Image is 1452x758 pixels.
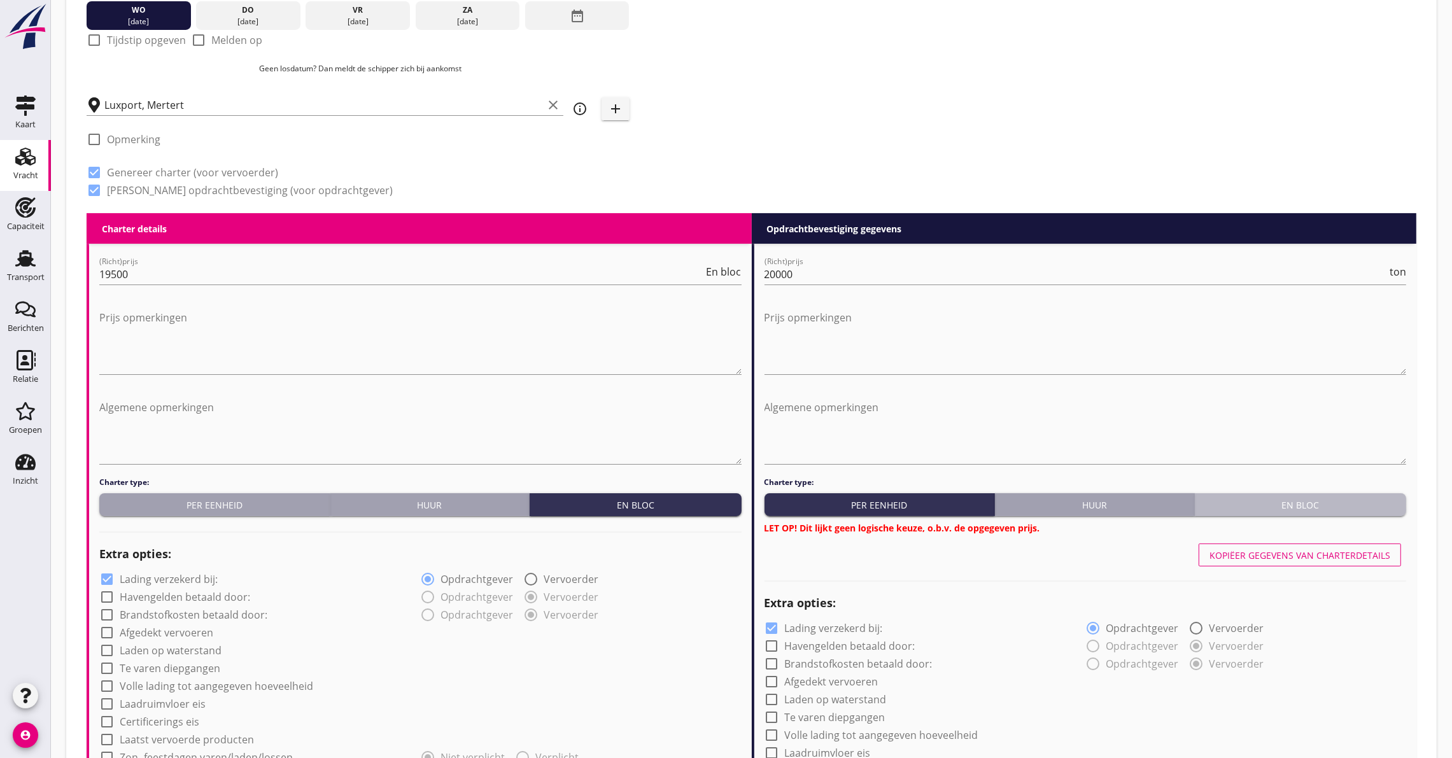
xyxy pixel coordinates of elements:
[120,573,218,586] label: Lading verzekerd bij:
[608,101,623,116] i: add
[90,16,188,27] div: [DATE]
[765,594,1407,612] h2: Extra opties:
[107,184,393,197] label: [PERSON_NAME] opdrachtbevestiging (voor opdrachtgever)
[765,477,1407,488] h4: Charter type:
[107,34,186,46] label: Tijdstip opgeven
[120,680,313,692] label: Volle lading tot aangegeven hoeveelheid
[99,545,742,563] h2: Extra opties:
[3,3,48,50] img: logo-small.a267ee39.svg
[544,573,598,586] label: Vervoerder
[785,622,883,635] label: Lading verzekerd bij:
[120,591,250,603] label: Havengelden betaald door:
[765,521,1407,535] h3: LET OP! Dit lijkt geen logische keuze, o.b.v. de opgegeven prijs.
[535,498,737,512] div: En bloc
[570,4,585,27] i: date_range
[99,397,742,464] textarea: Algemene opmerkingen
[120,698,206,710] label: Laadruimvloer eis
[1209,549,1390,562] div: Kopiëer gegevens van charterdetails
[87,63,635,74] p: Geen losdatum? Dan meldt de schipper zich bij aankomst
[530,493,742,516] button: En bloc
[13,477,38,485] div: Inzicht
[785,729,978,741] label: Volle lading tot aangegeven hoeveelheid
[99,264,704,284] input: (Richt)prijs
[995,493,1195,516] button: Huur
[120,662,220,675] label: Te varen diepgangen
[120,608,267,621] label: Brandstofkosten betaald door:
[1390,267,1406,277] span: ton
[785,675,878,688] label: Afgedekt vervoeren
[7,222,45,230] div: Capaciteit
[120,715,199,728] label: Certificerings eis
[90,4,188,16] div: wo
[335,498,525,512] div: Huur
[9,426,42,434] div: Groepen
[418,16,516,27] div: [DATE]
[765,307,1407,374] textarea: Prijs opmerkingen
[104,498,325,512] div: Per eenheid
[15,120,36,129] div: Kaart
[99,307,742,374] textarea: Prijs opmerkingen
[120,644,222,657] label: Laden op waterstand
[8,324,44,332] div: Berichten
[120,733,254,746] label: Laatst vervoerde producten
[765,264,1388,284] input: (Richt)prijs
[418,4,516,16] div: za
[199,4,297,16] div: do
[1209,622,1264,635] label: Vervoerder
[104,95,543,115] input: Losplaats
[546,97,561,113] i: clear
[13,171,38,179] div: Vracht
[765,397,1407,464] textarea: Algemene opmerkingen
[330,493,530,516] button: Huur
[13,722,38,748] i: account_circle
[770,498,990,512] div: Per eenheid
[1199,544,1401,566] button: Kopiëer gegevens van charterdetails
[1000,498,1189,512] div: Huur
[785,693,887,706] label: Laden op waterstand
[99,493,330,516] button: Per eenheid
[309,16,407,27] div: [DATE]
[785,657,933,670] label: Brandstofkosten betaald door:
[1195,493,1407,516] button: En bloc
[707,267,742,277] span: En bloc
[572,101,588,116] i: info_outline
[1200,498,1402,512] div: En bloc
[107,133,160,146] label: Opmerking
[785,711,885,724] label: Te varen diepgangen
[13,375,38,383] div: Relatie
[441,573,513,586] label: Opdrachtgever
[199,16,297,27] div: [DATE]
[120,626,213,639] label: Afgedekt vervoeren
[1106,622,1178,635] label: Opdrachtgever
[107,166,278,179] label: Genereer charter (voor vervoerder)
[309,4,407,16] div: vr
[7,273,45,281] div: Transport
[785,640,915,652] label: Havengelden betaald door:
[765,493,996,516] button: Per eenheid
[99,477,742,488] h4: Charter type:
[211,34,262,46] label: Melden op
